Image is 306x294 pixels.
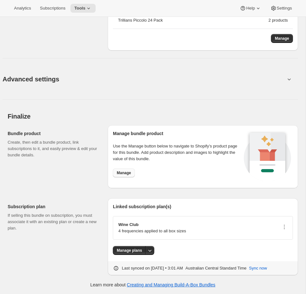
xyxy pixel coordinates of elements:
[145,246,154,255] button: More actions
[118,17,268,24] div: Trillians Piccolo 24 Pack
[14,6,31,11] span: Analytics
[236,4,265,13] button: Help
[271,34,293,43] button: Manage
[90,282,215,288] p: Learn more about
[118,228,186,234] p: 4 frequencies applied to all box sizes
[74,6,85,11] span: Tools
[113,130,242,137] h2: Manage bundle product
[3,74,59,84] span: Advanced settings
[277,6,292,11] span: Settings
[40,6,65,11] span: Subscriptions
[118,222,186,228] p: Wine Club
[113,143,242,162] p: Use the Manage button below to navigate to Shopify’s product page for this bundle. Add product de...
[246,6,255,11] span: Help
[266,4,296,13] button: Settings
[275,36,289,41] span: Manage
[10,4,35,13] button: Analytics
[127,282,215,287] a: Creating and Managing Build-A-Box Bundles
[268,17,288,24] div: 2 products
[245,263,271,273] button: Sync now
[8,130,98,137] h2: Bundle product
[8,212,98,231] p: If selling this bundle on subscription, you must associate it with an existing plan or create a n...
[186,265,246,271] p: Australian Central Standard Time
[113,168,135,177] button: Manage
[113,246,146,255] button: Manage plans
[70,4,96,13] button: Tools
[117,170,131,175] span: Manage
[8,139,98,158] p: Create, then edit a bundle product, link subscriptions to it, and easily preview & edit your bund...
[8,113,298,120] h2: Finalize
[113,203,293,210] h2: Linked subscription plan(s)
[8,203,98,210] h2: Subscription plan
[117,248,142,253] span: Manage plans
[122,265,183,271] p: Last synced on [DATE] • 3:01 AM
[36,4,69,13] button: Subscriptions
[249,265,267,271] span: Sync now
